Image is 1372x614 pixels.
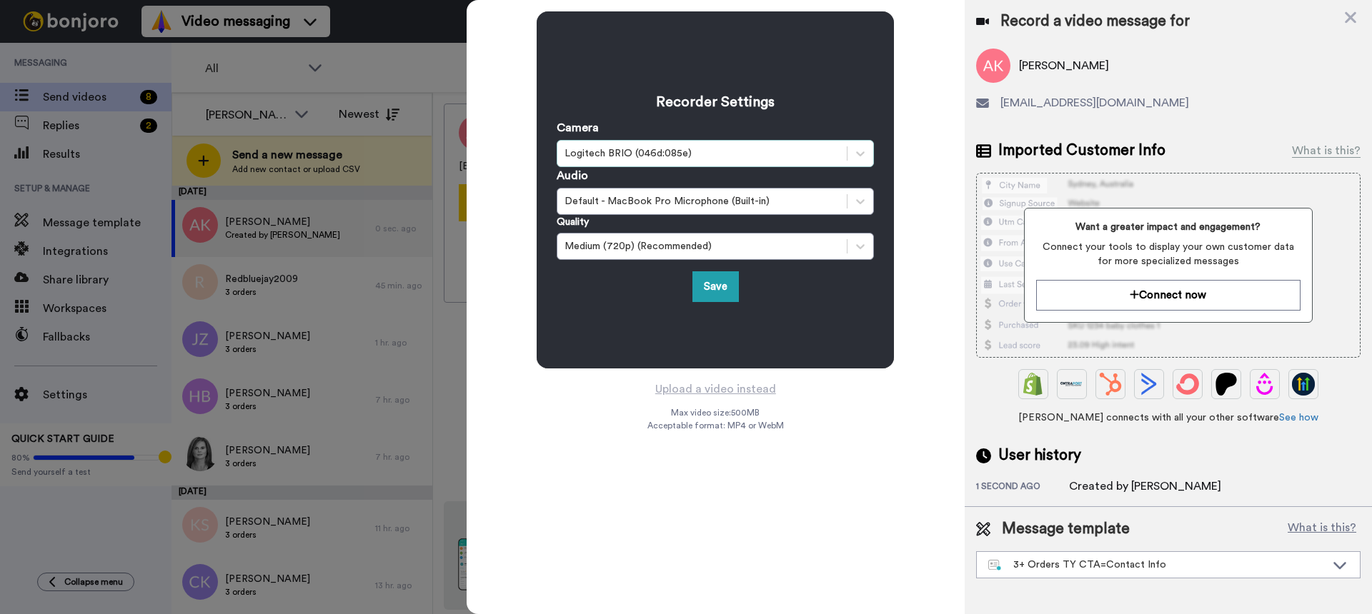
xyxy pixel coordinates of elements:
[671,407,760,418] span: Max video size: 500 MB
[1138,373,1160,396] img: ActiveCampaign
[1292,373,1315,396] img: GoHighLevel
[557,167,588,184] label: Audio
[565,194,840,208] div: Default - MacBook Pro Microphone (Built-in)
[557,119,599,136] label: Camera
[651,380,780,398] button: Upload a video instead
[1292,142,1361,159] div: What is this?
[998,445,1081,466] span: User history
[1002,518,1130,540] span: Message template
[988,558,1326,572] div: 3+ Orders TY CTA=Contact Info
[1060,373,1083,396] img: Ontraport
[1176,373,1199,396] img: ConvertKit
[1283,518,1361,540] button: What is this?
[565,146,840,161] div: Logitech BRIO (046d:085e)
[557,215,589,229] label: Quality
[1036,280,1300,311] button: Connect now
[692,271,739,302] button: Save
[1036,220,1300,234] span: Want a greater impact and engagement?
[1069,478,1221,495] div: Created by [PERSON_NAME]
[1000,94,1189,111] span: [EMAIL_ADDRESS][DOMAIN_NAME]
[1253,373,1276,396] img: Drip
[976,480,1069,495] div: 1 second ago
[557,92,874,112] h3: Recorder Settings
[1022,373,1045,396] img: Shopify
[1036,240,1300,268] span: Connect your tools to display your own customer data for more specialized messages
[1215,373,1238,396] img: Patreon
[988,560,1002,571] img: nextgen-template.svg
[647,420,784,431] span: Acceptable format: MP4 or WebM
[976,411,1361,425] span: [PERSON_NAME] connects with all your other software
[998,140,1165,161] span: Imported Customer Info
[565,239,840,253] div: Medium (720p) (Recommended)
[1279,413,1318,423] a: See how
[1099,373,1122,396] img: Hubspot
